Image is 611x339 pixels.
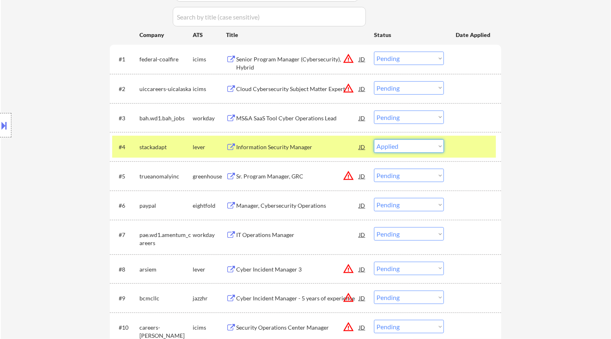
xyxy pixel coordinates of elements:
[236,143,359,151] div: Information Security Manager
[236,324,359,332] div: Security Operations Center Manager
[236,202,359,210] div: Manager, Cybersecurity Operations
[193,114,226,122] div: workday
[193,31,226,39] div: ATS
[236,294,359,302] div: Cyber Incident Manager - 5 years of experience
[119,202,133,210] div: #6
[358,81,366,96] div: JD
[139,265,193,274] div: arsiem
[343,321,354,332] button: warning_amber
[139,294,193,302] div: bcmcllc
[226,31,366,39] div: Title
[358,320,366,335] div: JD
[358,139,366,154] div: JD
[173,7,366,26] input: Search by title (case sensitive)
[358,198,366,213] div: JD
[139,172,193,180] div: trueanomalyinc
[139,85,193,93] div: uiccareers-uicalaska
[139,202,193,210] div: paypal
[193,143,226,151] div: lever
[358,169,366,183] div: JD
[358,262,366,276] div: JD
[139,55,193,63] div: federal-coalfire
[193,55,226,63] div: icims
[139,143,193,151] div: stackadapt
[236,55,359,71] div: Senior Program Manager (Cybersecurity), Hybrid
[358,291,366,305] div: JD
[119,294,133,302] div: #9
[193,324,226,332] div: icims
[236,85,359,93] div: Cloud Cybersecurity Subject Matter Expert
[193,265,226,274] div: lever
[456,31,491,39] div: Date Applied
[119,265,133,274] div: #8
[358,227,366,242] div: JD
[139,114,193,122] div: bah.wd1.bah_jobs
[374,27,444,42] div: Status
[193,294,226,302] div: jazzhr
[139,231,193,247] div: pae.wd1.amentum_careers
[343,83,354,94] button: warning_amber
[236,265,359,274] div: Cyber Incident Manager 3
[343,170,354,181] button: warning_amber
[343,53,354,64] button: warning_amber
[358,111,366,125] div: JD
[236,231,359,239] div: IT Operations Manager
[236,172,359,180] div: Sr. Program Manager, GRC
[193,231,226,239] div: workday
[343,263,354,274] button: warning_amber
[119,324,133,332] div: #10
[358,52,366,66] div: JD
[193,172,226,180] div: greenhouse
[193,85,226,93] div: icims
[236,114,359,122] div: MS&A SaaS Tool Cyber Operations Lead
[343,292,354,303] button: warning_amber
[119,231,133,239] div: #7
[139,31,193,39] div: Company
[193,202,226,210] div: eightfold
